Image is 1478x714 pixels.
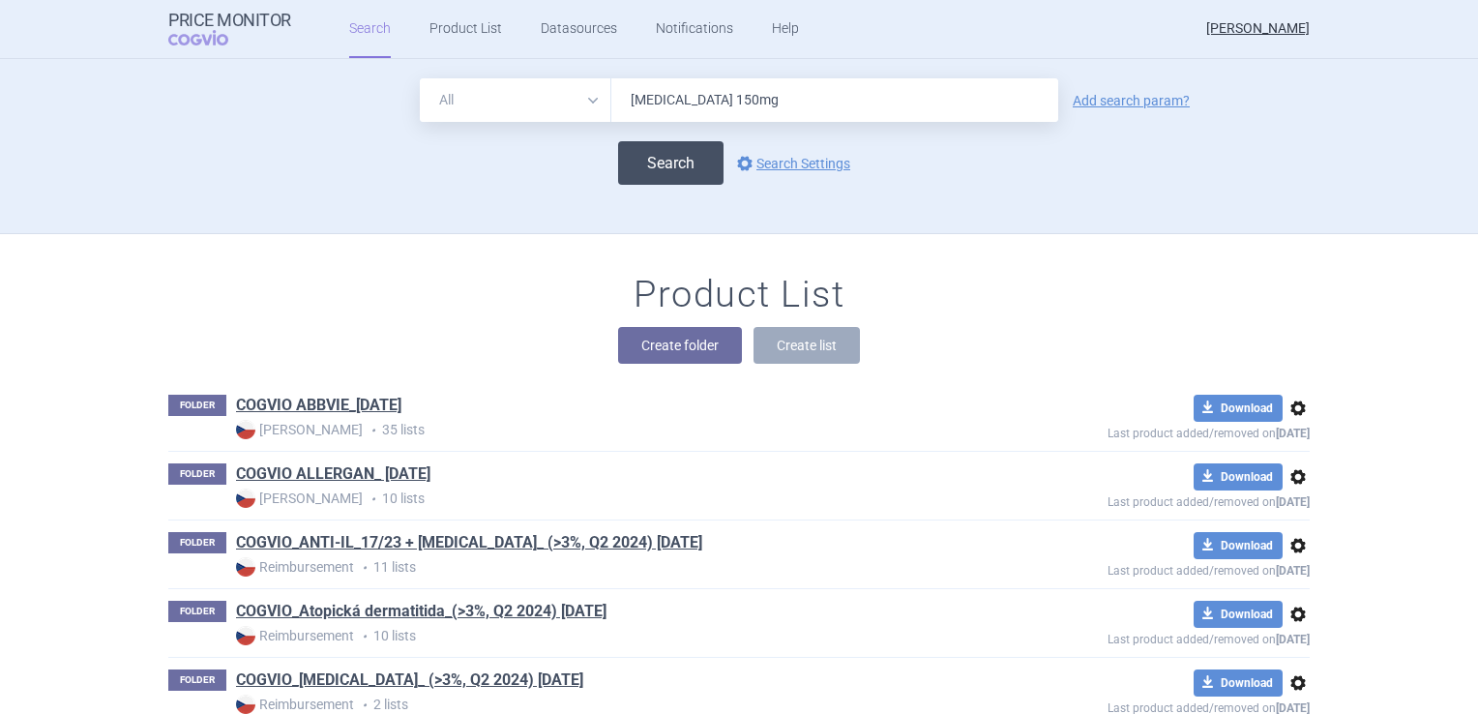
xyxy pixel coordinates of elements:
a: COGVIO ALLERGAN_ [DATE] [236,463,430,485]
img: CZ [236,626,255,645]
p: Last product added/removed on [967,628,1310,646]
span: COGVIO [168,30,255,45]
strong: [DATE] [1276,427,1310,440]
p: FOLDER [168,532,226,553]
button: Download [1194,532,1283,559]
p: Last product added/removed on [967,559,1310,578]
i: • [363,490,382,509]
strong: [DATE] [1276,495,1310,509]
i: • [354,558,373,578]
strong: [DATE] [1276,564,1310,578]
a: Search Settings [733,152,850,175]
h1: COGVIO_ANTI-IL_17/23 + STELARA_ (>3%, Q2 2024) 7.8.2024 [236,532,702,557]
button: Download [1194,601,1283,628]
h1: COGVIO_DLBCL_ (>3%, Q2 2024) 7.8.2024 [236,669,583,695]
img: CZ [236,557,255,577]
strong: [PERSON_NAME] [236,420,363,439]
a: Add search param? [1073,94,1190,107]
strong: Price Monitor [168,11,291,30]
button: Search [618,141,724,185]
i: • [354,627,373,646]
p: FOLDER [168,669,226,691]
a: COGVIO_ANTI-IL_17/23 + [MEDICAL_DATA]_ (>3%, Q2 2024) [DATE] [236,532,702,553]
h1: Product List [634,273,844,317]
strong: [PERSON_NAME] [236,489,363,508]
button: Download [1194,463,1283,491]
p: Last product added/removed on [967,491,1310,509]
h1: COGVIO ALLERGAN_ 7.8.2024 [236,463,430,489]
a: COGVIO_Atopická dermatitida_(>3%, Q2 2024) [DATE] [236,601,606,622]
p: FOLDER [168,463,226,485]
button: Create list [754,327,860,364]
p: 35 lists [236,420,967,440]
p: 10 lists [236,626,967,646]
p: Last product added/removed on [967,422,1310,440]
strong: Reimbursement [236,695,354,714]
button: Download [1194,395,1283,422]
p: FOLDER [168,395,226,416]
button: Download [1194,669,1283,697]
h1: COGVIO ABBVIE_7.8.2024 [236,395,401,420]
p: FOLDER [168,601,226,622]
i: • [363,421,382,440]
button: Create folder [618,327,742,364]
a: Price MonitorCOGVIO [168,11,291,47]
p: 11 lists [236,557,967,578]
strong: Reimbursement [236,557,354,577]
h1: COGVIO_Atopická dermatitida_(>3%, Q2 2024) 7.8.2024 [236,601,606,626]
a: COGVIO_[MEDICAL_DATA]_ (>3%, Q2 2024) [DATE] [236,669,583,691]
strong: Reimbursement [236,626,354,645]
p: 10 lists [236,489,967,509]
img: CZ [236,420,255,439]
img: CZ [236,695,255,714]
strong: [DATE] [1276,633,1310,646]
a: COGVIO ABBVIE_[DATE] [236,395,401,416]
img: CZ [236,489,255,508]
